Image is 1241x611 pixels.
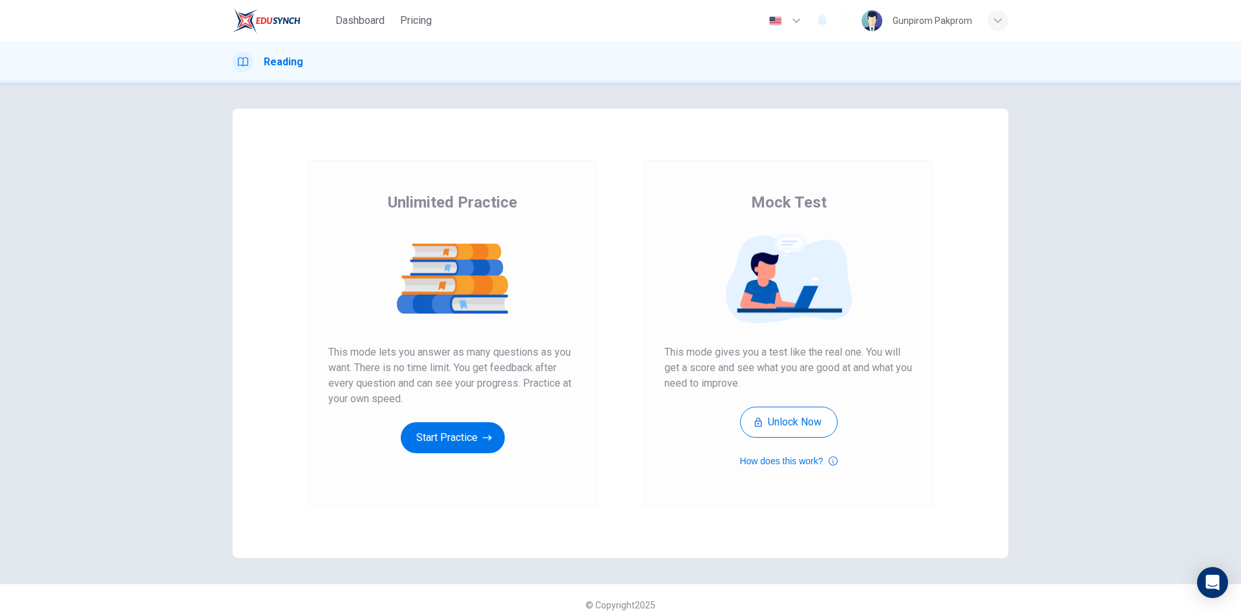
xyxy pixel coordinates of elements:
span: This mode gives you a test like the real one. You will get a score and see what you are good at a... [664,345,913,391]
img: en [767,16,783,26]
button: How does this work? [739,453,837,469]
span: Mock Test [751,192,827,213]
span: Dashboard [335,13,385,28]
div: Gunpirom Pakprom [893,13,972,28]
button: Unlock Now [740,407,838,438]
button: Dashboard [330,9,390,32]
div: Open Intercom Messenger [1197,567,1228,598]
span: Pricing [400,13,432,28]
h1: Reading [264,54,303,70]
span: This mode lets you answer as many questions as you want. There is no time limit. You get feedback... [328,345,577,407]
button: Pricing [395,9,437,32]
span: © Copyright 2025 [586,600,655,610]
span: Unlimited Practice [388,192,517,213]
img: EduSynch logo [233,8,301,34]
a: EduSynch logo [233,8,330,34]
img: Profile picture [862,10,882,31]
button: Start Practice [401,422,505,453]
